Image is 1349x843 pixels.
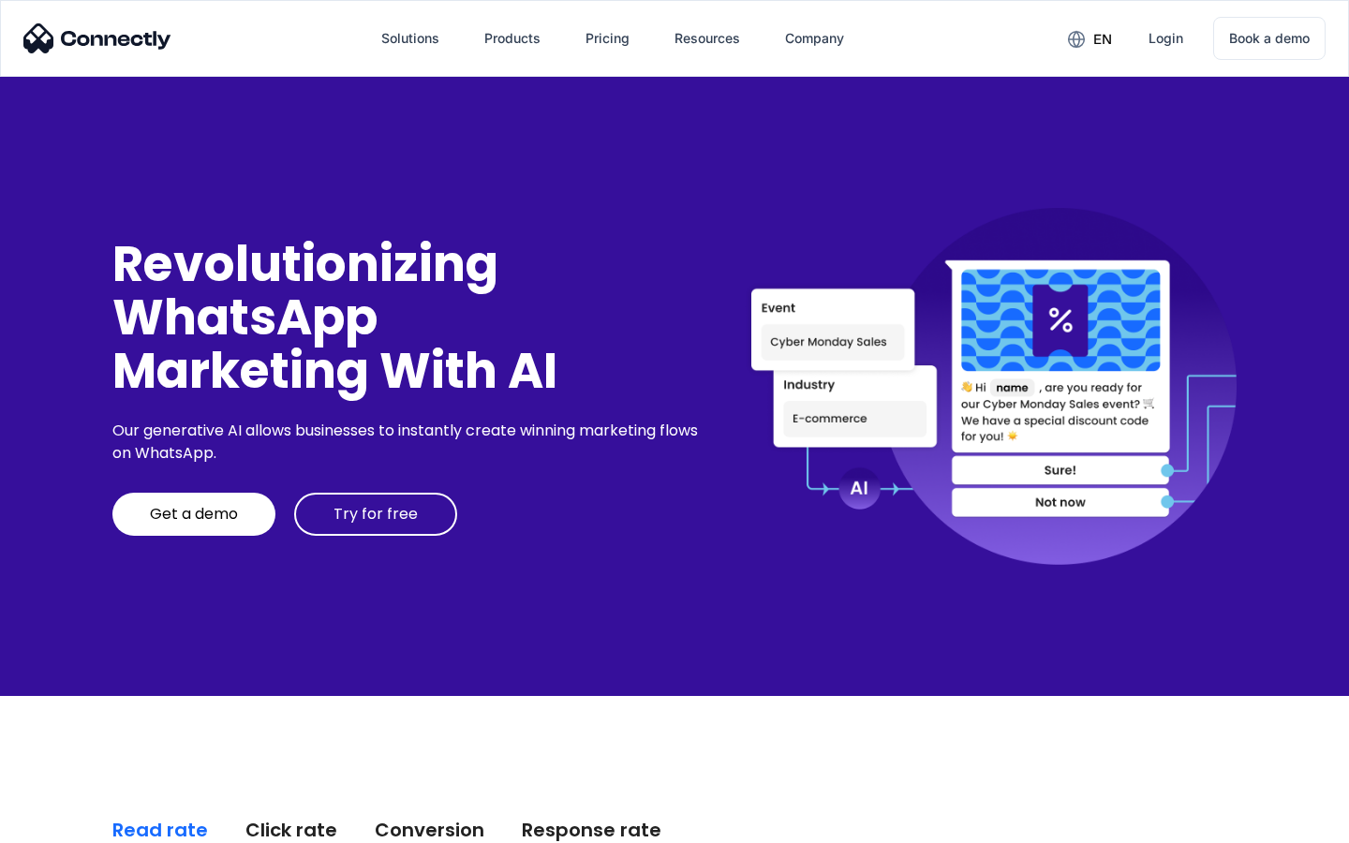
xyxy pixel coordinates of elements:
div: Try for free [334,505,418,524]
div: Products [484,25,541,52]
a: Try for free [294,493,457,536]
div: Read rate [112,817,208,843]
div: Company [785,25,844,52]
div: Resources [674,25,740,52]
div: Solutions [381,25,439,52]
div: Our generative AI allows businesses to instantly create winning marketing flows on WhatsApp. [112,420,704,465]
a: Pricing [571,16,645,61]
div: Click rate [245,817,337,843]
div: en [1093,26,1112,52]
div: Login [1149,25,1183,52]
ul: Language list [37,810,112,836]
div: Revolutionizing WhatsApp Marketing With AI [112,237,704,398]
img: Connectly Logo [23,23,171,53]
div: Get a demo [150,505,238,524]
aside: Language selected: English [19,810,112,836]
div: Response rate [522,817,661,843]
a: Login [1134,16,1198,61]
a: Get a demo [112,493,275,536]
div: Pricing [586,25,630,52]
a: Book a demo [1213,17,1326,60]
div: Conversion [375,817,484,843]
